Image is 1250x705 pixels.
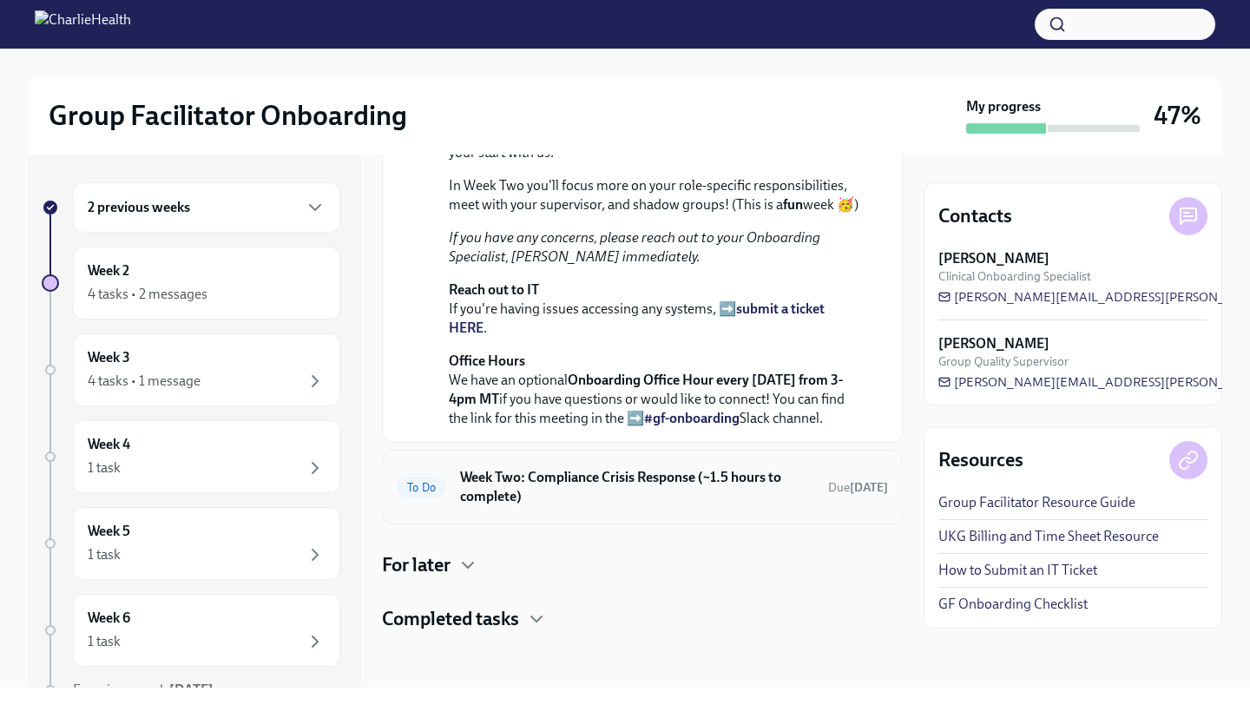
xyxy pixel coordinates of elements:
[42,507,340,580] a: Week 51 task
[49,98,407,133] h2: Group Facilitator Onboarding
[938,353,1069,370] span: Group Quality Supervisor
[938,493,1135,512] a: Group Facilitator Resource Guide
[850,480,888,495] strong: [DATE]
[88,609,130,628] h6: Week 6
[382,606,519,632] h4: Completed tasks
[88,348,130,367] h6: Week 3
[938,595,1088,614] a: GF Onboarding Checklist
[938,334,1049,353] strong: [PERSON_NAME]
[1154,100,1201,131] h3: 47%
[88,545,121,564] div: 1 task
[938,527,1159,546] a: UKG Billing and Time Sheet Resource
[449,372,843,407] strong: Onboarding Office Hour every [DATE] from 3-4pm MT
[88,632,121,651] div: 1 task
[397,481,446,494] span: To Do
[938,268,1091,285] span: Clinical Onboarding Specialist
[938,447,1023,473] h4: Resources
[88,458,121,478] div: 1 task
[382,552,903,578] div: For later
[449,280,860,338] p: If you're having issues accessing any systems, ➡️ .
[460,468,814,506] h6: Week Two: Compliance Crisis Response (~1.5 hours to complete)
[397,465,888,510] a: To DoWeek Two: Compliance Crisis Response (~1.5 hours to complete)Due[DATE]
[88,261,129,280] h6: Week 2
[73,682,214,698] span: Experience ends
[42,420,340,493] a: Week 41 task
[73,182,340,233] div: 2 previous weeks
[449,176,860,214] p: In Week Two you'll focus more on your role-specific responsibilities, meet with your supervisor, ...
[828,480,888,495] span: Due
[42,333,340,406] a: Week 34 tasks • 1 message
[449,352,860,428] p: We have an optional if you have questions or would like to connect! You can find the link for thi...
[966,97,1041,116] strong: My progress
[938,561,1097,580] a: How to Submit an IT Ticket
[644,410,740,426] a: #gf-onboarding
[35,10,131,38] img: CharlieHealth
[88,522,130,541] h6: Week 5
[449,229,820,265] em: If you have any concerns, please reach out to your Onboarding Specialist, [PERSON_NAME] immediately.
[828,479,888,496] span: September 16th, 2025 10:00
[783,196,803,213] strong: fun
[449,352,525,369] strong: Office Hours
[88,285,207,304] div: 4 tasks • 2 messages
[42,247,340,320] a: Week 24 tasks • 2 messages
[88,435,130,454] h6: Week 4
[42,594,340,667] a: Week 61 task
[169,682,214,698] strong: [DATE]
[382,606,903,632] div: Completed tasks
[449,281,539,298] strong: Reach out to IT
[88,372,201,391] div: 4 tasks • 1 message
[382,552,451,578] h4: For later
[938,203,1012,229] h4: Contacts
[938,249,1049,268] strong: [PERSON_NAME]
[88,198,190,217] h6: 2 previous weeks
